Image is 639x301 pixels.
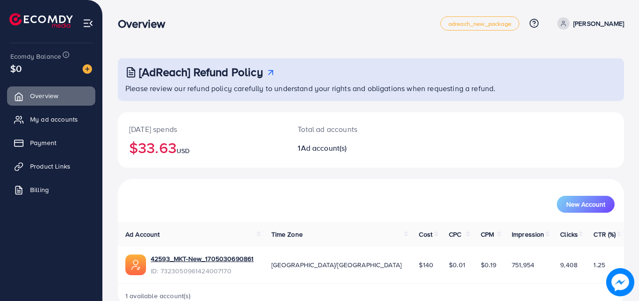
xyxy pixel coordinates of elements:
[125,291,191,301] span: 1 available account(s)
[151,266,254,276] span: ID: 7323050961424007170
[512,230,545,239] span: Impression
[448,21,511,27] span: adreach_new_package
[7,86,95,105] a: Overview
[301,143,347,153] span: Ad account(s)
[129,139,275,156] h2: $33.63
[125,255,146,275] img: ic-ads-acc.e4c84228.svg
[151,254,254,263] a: 42593_MKT-New_1705030690861
[125,230,160,239] span: Ad Account
[139,65,263,79] h3: [AdReach] Refund Policy
[481,260,496,270] span: $0.19
[512,260,534,270] span: 751,954
[9,13,73,28] img: logo
[481,230,494,239] span: CPM
[419,260,433,270] span: $140
[30,185,49,194] span: Billing
[10,52,61,61] span: Ecomdy Balance
[7,133,95,152] a: Payment
[566,201,605,208] span: New Account
[298,123,402,135] p: Total ad accounts
[560,260,577,270] span: 9,408
[83,18,93,29] img: menu
[593,260,605,270] span: 1.25
[560,230,578,239] span: Clicks
[573,18,624,29] p: [PERSON_NAME]
[129,123,275,135] p: [DATE] spends
[30,138,56,147] span: Payment
[449,260,465,270] span: $0.01
[271,230,303,239] span: Time Zone
[298,144,402,153] h2: 1
[10,62,22,75] span: $0
[557,196,615,213] button: New Account
[177,146,190,155] span: USD
[7,180,95,199] a: Billing
[30,91,58,100] span: Overview
[440,16,519,31] a: adreach_new_package
[271,260,402,270] span: [GEOGRAPHIC_DATA]/[GEOGRAPHIC_DATA]
[125,83,618,94] p: Please review our refund policy carefully to understand your rights and obligations when requesti...
[30,162,70,171] span: Product Links
[593,230,616,239] span: CTR (%)
[83,64,92,74] img: image
[606,268,634,296] img: image
[449,230,461,239] span: CPC
[118,17,173,31] h3: Overview
[30,115,78,124] span: My ad accounts
[419,230,432,239] span: Cost
[7,157,95,176] a: Product Links
[7,110,95,129] a: My ad accounts
[554,17,624,30] a: [PERSON_NAME]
